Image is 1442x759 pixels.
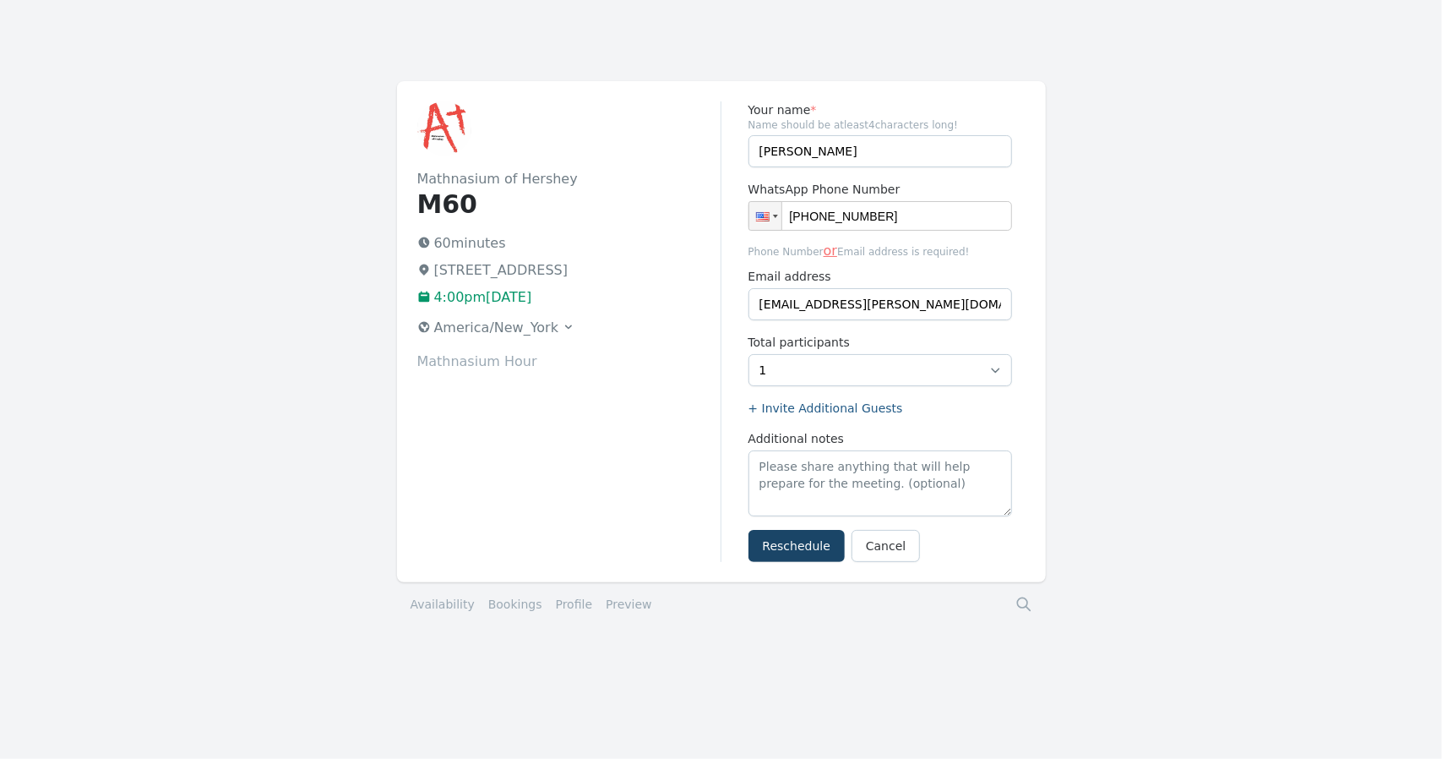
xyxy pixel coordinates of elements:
label: Email address [748,268,1012,285]
label: Total participants [748,334,1012,351]
a: Preview [606,598,652,611]
h1: M60 [417,189,721,220]
input: 1 (702) 123-4567 [748,201,1012,231]
a: Bookings [488,596,542,613]
a: Cancel [852,530,920,562]
p: 60 minutes [417,233,721,254]
h2: Mathnasium of Hershey [417,169,721,189]
label: + Invite Additional Guests [748,400,1012,417]
p: 4:00pm[DATE] [417,287,721,308]
div: United States: + 1 [749,202,781,230]
label: Additional notes [748,430,1012,447]
img: Mathnasium of Hershey [417,101,471,156]
span: [STREET_ADDRESS] [434,262,569,278]
span: Name should be atleast 4 characters long! [748,118,1012,132]
span: or [824,243,837,259]
a: Availability [411,596,475,613]
label: Your name [748,101,1012,118]
label: WhatsApp Phone Number [748,181,1012,198]
a: Profile [556,596,593,613]
input: Enter name (required) [748,135,1012,167]
span: Phone Number Email address is required! [748,241,1012,261]
p: Mathnasium Hour [417,352,721,372]
button: America/New_York [411,314,583,341]
input: you@example.com [748,288,1012,320]
button: Reschedule [748,530,845,562]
